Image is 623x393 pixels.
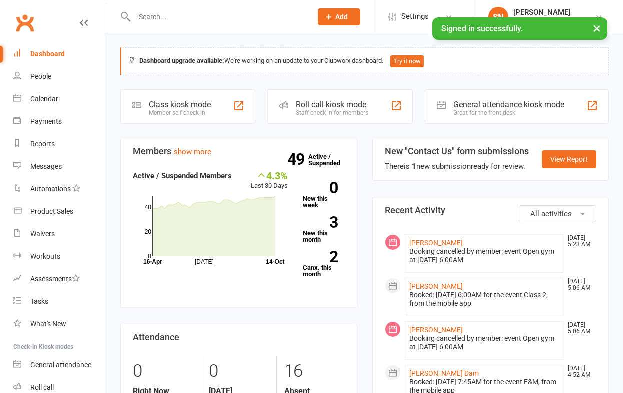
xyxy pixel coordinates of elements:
[13,110,106,133] a: Payments
[13,155,106,178] a: Messages
[519,205,596,222] button: All activities
[385,205,597,215] h3: Recent Activity
[30,383,54,391] div: Roll call
[390,55,424,67] button: Try it now
[12,10,37,35] a: Clubworx
[13,178,106,200] a: Automations
[318,8,360,25] button: Add
[303,216,344,243] a: 3New this month
[139,57,224,64] strong: Dashboard upgrade available:
[488,7,508,27] div: SN
[385,146,529,156] h3: New "Contact Us" form submissions
[149,109,211,116] div: Member self check-in
[30,117,62,125] div: Payments
[308,146,352,174] a: 49Active / Suspended
[133,171,232,180] strong: Active / Suspended Members
[401,5,429,28] span: Settings
[335,13,348,21] span: Add
[287,152,308,167] strong: 49
[131,10,305,24] input: Search...
[409,239,463,247] a: [PERSON_NAME]
[563,322,596,335] time: [DATE] 5:06 AM
[133,146,345,156] h3: Members
[209,356,269,386] div: 0
[13,268,106,290] a: Assessments
[284,356,344,386] div: 16
[303,180,338,195] strong: 0
[30,50,65,58] div: Dashboard
[409,291,559,308] div: Booked: [DATE] 6:00AM for the event Class 2, from the mobile app
[303,251,344,277] a: 2Canx. this month
[30,72,51,80] div: People
[30,95,58,103] div: Calendar
[13,65,106,88] a: People
[174,147,211,156] a: show more
[149,100,211,109] div: Class kiosk mode
[13,88,106,110] a: Calendar
[13,354,106,376] a: General attendance kiosk mode
[409,326,463,334] a: [PERSON_NAME]
[530,209,572,218] span: All activities
[30,297,48,305] div: Tasks
[563,235,596,248] time: [DATE] 5:23 AM
[13,43,106,65] a: Dashboard
[13,245,106,268] a: Workouts
[296,109,368,116] div: Staff check-in for members
[563,278,596,291] time: [DATE] 5:06 AM
[251,170,288,181] div: 4.3%
[303,249,338,264] strong: 2
[563,365,596,378] time: [DATE] 4:52 AM
[453,109,564,116] div: Great for the front desk
[453,100,564,109] div: General attendance kiosk mode
[385,160,529,172] div: There is new submission ready for review.
[30,275,80,283] div: Assessments
[542,150,596,168] a: View Report
[409,282,463,290] a: [PERSON_NAME]
[441,24,523,33] span: Signed in successfully.
[303,182,344,208] a: 0New this week
[409,369,479,377] a: [PERSON_NAME] Dam
[13,133,106,155] a: Reports
[30,320,66,328] div: What's New
[13,290,106,313] a: Tasks
[251,170,288,191] div: Last 30 Days
[409,334,559,351] div: Booking cancelled by member: event Open gym at [DATE] 6:00AM
[30,185,71,193] div: Automations
[303,215,338,230] strong: 3
[30,140,55,148] div: Reports
[30,230,55,238] div: Waivers
[133,356,193,386] div: 0
[133,332,345,342] h3: Attendance
[513,8,570,17] div: [PERSON_NAME]
[30,162,62,170] div: Messages
[409,247,559,264] div: Booking cancelled by member: event Open gym at [DATE] 6:00AM
[30,361,91,369] div: General attendance
[296,100,368,109] div: Roll call kiosk mode
[588,17,606,39] button: ×
[13,223,106,245] a: Waivers
[13,200,106,223] a: Product Sales
[30,207,73,215] div: Product Sales
[513,17,570,26] div: Power & Posture
[13,313,106,335] a: What's New
[30,252,60,260] div: Workouts
[412,162,416,171] strong: 1
[120,47,609,75] div: We're working on an update to your Clubworx dashboard.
